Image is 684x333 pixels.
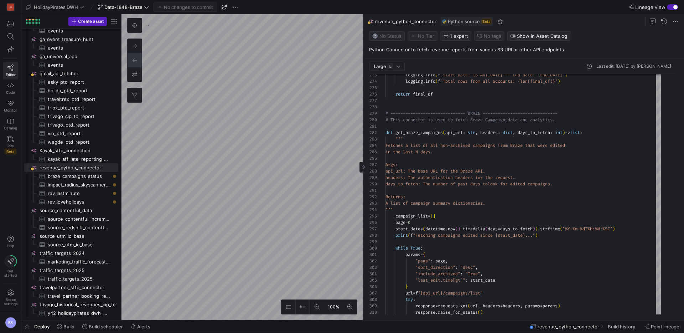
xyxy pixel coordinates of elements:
[40,35,117,43] span: ga_event_treasure_hunt​​​​​​​​
[24,206,118,215] div: Press SPACE to select this row.
[3,133,18,157] a: PRsBeta
[24,240,118,249] div: Press SPACE to select this row.
[24,26,118,35] div: Press SPACE to select this row.
[3,315,18,330] button: BS
[128,321,154,333] button: Alerts
[24,43,118,52] div: Press SPACE to select this row.
[24,26,118,35] a: events​​​​​​​​​
[48,198,110,206] span: rev_loveholidays​​​​​​​​​
[24,180,118,189] div: Press SPACE to select this row.
[24,249,118,257] a: traffic_targets_2024​​​​​​​​
[24,146,118,155] div: Press SPACE to select this row.
[48,104,110,112] span: tripx_ptd_report​​​​​​​​​
[24,86,118,95] div: Press SPACE to select this row.
[24,43,118,52] a: events​​​​​​​​​
[24,266,118,275] div: Press SPACE to select this row.
[40,283,117,292] span: travelpartner_sftp_connector​​​​​​​​
[24,2,86,12] button: HolidayPirates DWH
[605,321,640,333] button: Build history
[48,78,110,86] span: esky_ptd_report​​​​​​​​​
[24,292,118,300] div: Press SPACE to select this row.
[24,95,118,103] a: traveltrex_ptd_report​​​​​​​​​
[48,258,110,266] span: marketing_traffic_forecast_2024_new​​​​​​​​​
[24,78,118,86] a: esky_ptd_report​​​​​​​​​
[24,61,118,69] div: Press SPACE to select this row.
[24,198,118,206] a: rev_loveholidays​​​​​​​​​
[24,189,118,198] div: Press SPACE to select this row.
[4,108,17,112] span: Monitor
[3,97,18,115] a: Monitor
[104,4,142,10] span: Data-1848-Braze
[78,19,104,24] span: Create asset
[5,149,16,154] span: Beta
[24,138,118,146] div: Press SPACE to select this row.
[48,121,110,129] span: trivago_ptd_report​​​​​​​​​
[3,1,18,13] a: HG
[24,78,118,86] div: Press SPACE to select this row.
[24,172,118,180] a: braze_campaigns_status​​​​​​​​​
[24,95,118,103] div: Press SPACE to select this row.
[3,62,18,80] a: Editor
[3,252,18,280] button: Getstarted
[411,33,416,39] img: No tier
[40,70,117,78] span: gmail_api_fetcher​​​​​​​​
[24,163,118,172] div: Press SPACE to select this row.
[24,215,118,223] a: source_contentful_increment_data​​​​​​​​​
[40,266,117,275] span: traffic_targets_2025​​​​​​​​
[24,172,118,180] div: Press SPACE to select this row.
[24,300,118,309] div: Press SPACE to select this row.
[24,189,118,198] a: rev_lastminute​​​​​​​​​
[641,321,683,333] button: Point lineage
[24,275,118,283] a: traffic_targets_2025​​​​​​​​​
[369,31,405,41] button: No statusNo Status
[24,163,118,172] a: revenue_python_connector​​​​​​​​
[24,283,118,292] div: Press SPACE to select this row.
[63,324,74,329] span: Build
[507,31,570,41] button: Show in Asset Catalog
[40,52,117,61] span: ga_universal_app​​​​​​​​
[48,61,110,69] span: events​​​​​​​​​
[651,324,679,329] span: Point lineage
[484,33,501,39] span: No tags
[48,241,110,249] span: source_utm_io_base​​​​​​​​​
[6,72,16,77] span: Editor
[24,112,118,121] div: Press SPACE to select this row.
[24,112,118,121] a: trivago_cip_tc_report​​​​​​​​​
[24,206,118,215] a: source_contentful_data​​​​​​​​
[24,103,118,112] div: Press SPACE to select this row.
[24,69,118,78] div: Press SPACE to select this row.
[24,121,118,129] div: Press SPACE to select this row.
[48,215,110,223] span: source_contentful_increment_data​​​​​​​​​
[48,27,110,35] span: events​​​​​​​​​
[48,224,110,232] span: source_redshift_contentful_posts_with_changes​​​​​​​​​
[96,2,151,12] button: Data-1848-Braze
[24,180,118,189] a: impact_radius_skyscanner_revenues​​​​​​​​​
[54,321,78,333] button: Build
[7,144,14,148] span: PRs
[608,324,635,329] span: Build history
[48,95,110,103] span: traveltrex_ptd_report​​​​​​​​​
[48,189,110,198] span: rev_lastminute​​​​​​​​​
[24,52,118,61] a: ga_universal_app​​​​​​​​
[6,244,15,248] span: Help
[24,155,118,163] a: kayak_affiliate_reporting_daily​​​​​​​​​
[24,223,118,232] a: source_redshift_contentful_posts_with_changes​​​​​​​​​
[48,292,110,300] span: travel_partner_booking_report_raw​​​​​​​​​
[24,292,118,300] a: travel_partner_booking_report_raw​​​​​​​​​
[24,35,118,43] a: ga_event_treasure_hunt​​​​​​​​
[3,232,18,251] button: Help
[40,249,117,257] span: traffic_targets_2024​​​​​​​​
[517,33,567,39] span: Show in Asset Catalog
[24,266,118,275] a: traffic_targets_2025​​​​​​​​
[24,232,118,240] div: Press SPACE to select this row.
[24,223,118,232] div: Press SPACE to select this row.
[635,4,665,10] span: Lineage view
[48,87,110,95] span: holidu_ptd_report​​​​​​​​​
[89,324,123,329] span: Build scheduler
[24,146,118,155] a: Kayak_sftp_connection​​​​​​​​
[48,138,110,146] span: wegde_ptd_report​​​​​​​​​
[24,283,118,292] a: travelpartner_sftp_connector​​​​​​​​
[4,126,17,130] span: Catalog
[24,240,118,249] a: source_utm_io_base​​​​​​​​​
[24,86,118,95] a: holidu_ptd_report​​​​​​​​​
